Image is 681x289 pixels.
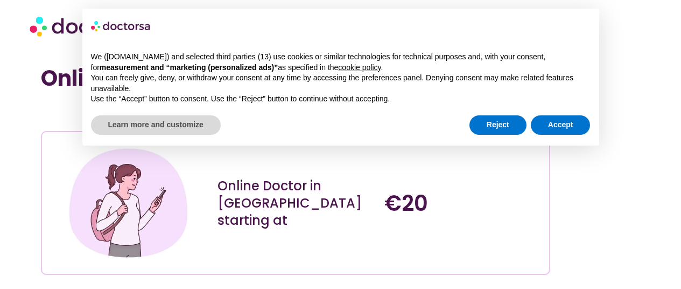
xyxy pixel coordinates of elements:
a: cookie policy [338,63,381,72]
strong: measurement and “marketing (personalized ads)” [100,63,278,72]
button: Reject [469,115,526,135]
p: You can freely give, deny, or withdraw your consent at any time by accessing the preferences pane... [91,73,591,94]
p: We ([DOMAIN_NAME]) and selected third parties (13) use cookies or similar technologies for techni... [91,52,591,73]
button: Accept [531,115,591,135]
p: Use the “Accept” button to consent. Use the “Reject” button to continue without accepting. [91,94,591,105]
div: Online Doctor in [GEOGRAPHIC_DATA] starting at [217,177,374,229]
h1: Online Doctor Near Me [GEOGRAPHIC_DATA] [41,65,550,91]
img: Illustration depicting a young woman in a casual outfit, engaged with her smartphone. She has a p... [66,140,191,266]
img: logo [91,17,151,35]
iframe: Customer reviews powered by Trustpilot [46,107,208,120]
button: Learn more and customize [91,115,221,135]
h4: €20 [384,190,541,216]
